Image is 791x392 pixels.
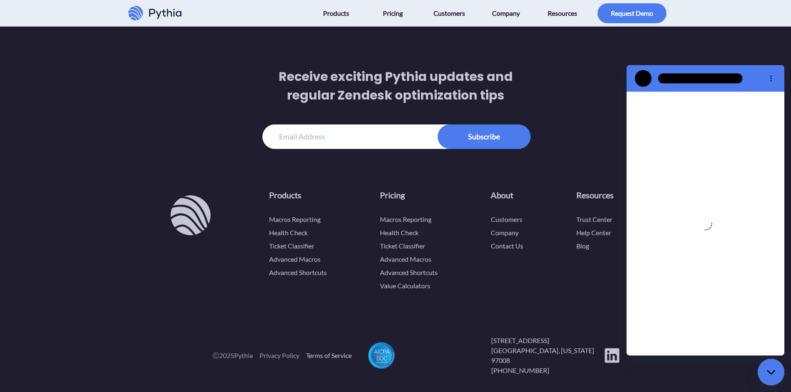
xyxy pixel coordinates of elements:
a: Blog [576,242,589,250]
a: Help Center [576,229,611,236]
a: Advanced Macros [269,255,321,263]
a: Ticket Classifier [269,242,314,250]
a: Ticket Classifier [380,242,425,250]
a: Macros Reporting [269,215,321,223]
p: [GEOGRAPHIC_DATA], [US_STATE] 97008 [491,346,604,365]
a: Value Calculators [380,282,430,290]
a: [PHONE_NUMBER] [491,365,604,375]
iframe: Button to launch messaging window [758,359,784,385]
a: Trust Center [576,215,612,223]
span: Resources [548,7,577,20]
span: Pricing [383,7,403,20]
input: Email Address [262,124,529,149]
a: Pythia is SOC 2 compliant and continuously monitors its security [368,342,395,369]
a: Advanced Shortcuts [380,268,438,276]
a: Pricing [380,190,405,200]
span: Customers [433,7,465,20]
a: Company [491,229,519,236]
a: Customers [491,215,522,223]
iframe: Messaging window [627,65,784,355]
a: Health Check [269,229,308,236]
a: Macros Reporting [380,215,431,223]
a: Pythia [171,195,208,235]
a: Terms of Service [306,351,352,360]
a: About [491,190,513,200]
p: [STREET_ADDRESS] [491,336,604,346]
a: Privacy Policy [260,351,299,360]
a: Contact Us [491,242,523,250]
h3: Receive exciting Pythia updates and regular Zendesk optimization tips [262,67,529,124]
a: Resources [576,190,614,200]
a: Advanced Shortcuts [269,268,327,276]
a: Products [269,190,301,200]
span: Ⓒ 2025 Pythia [213,351,253,360]
a: Health Check [380,229,419,236]
span: Company [492,7,520,20]
span: Products [323,7,349,20]
a: Advanced Macros [380,255,431,263]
